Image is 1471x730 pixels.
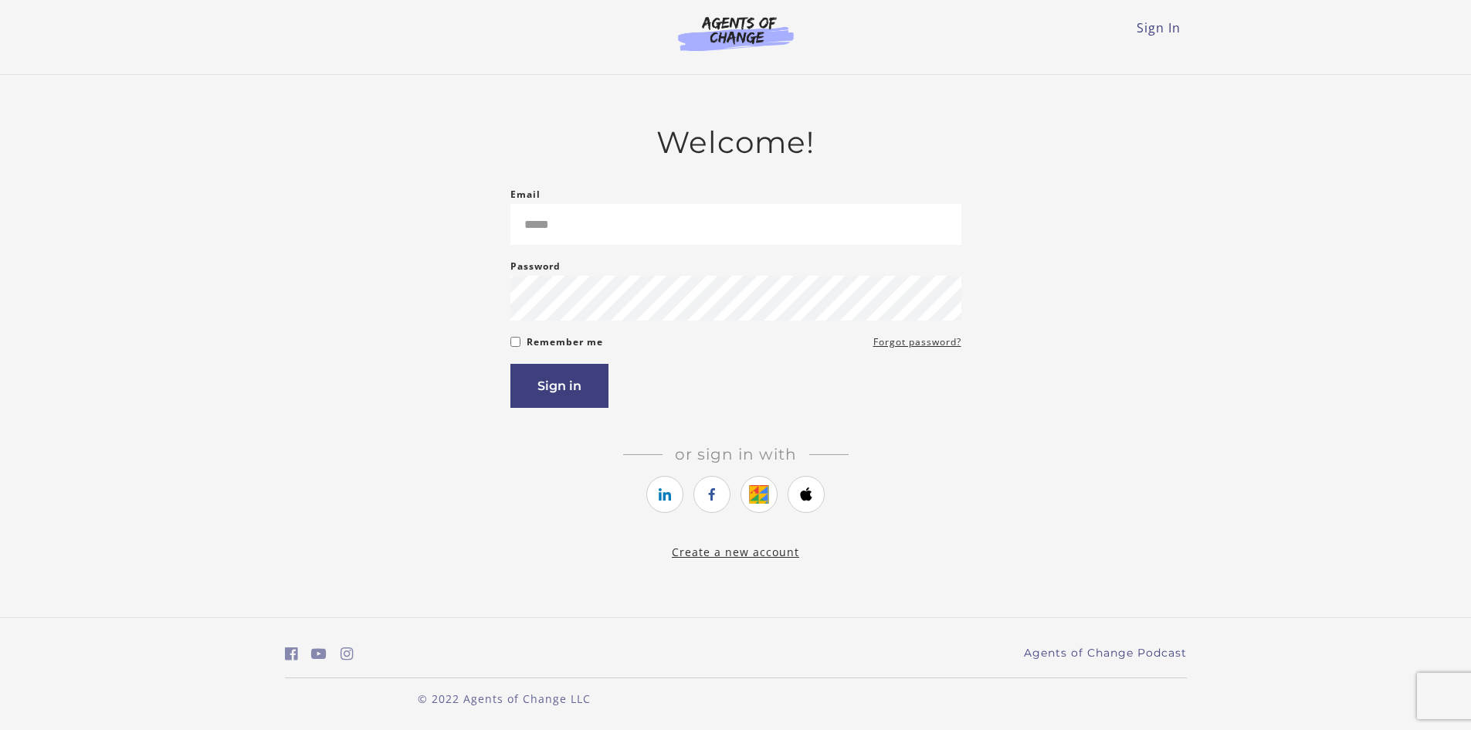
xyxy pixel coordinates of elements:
[341,643,354,665] a: https://www.instagram.com/agentsofchangeprep/ (Open in a new window)
[510,124,961,161] h2: Welcome!
[285,643,298,665] a: https://www.facebook.com/groups/aswbtestprep (Open in a new window)
[672,545,799,559] a: Create a new account
[311,643,327,665] a: https://www.youtube.com/c/AgentsofChangeTestPrepbyMeaganMitchell (Open in a new window)
[1024,645,1187,661] a: Agents of Change Podcast
[510,185,541,204] label: Email
[873,333,961,351] a: Forgot password?
[341,647,354,661] i: https://www.instagram.com/agentsofchangeprep/ (Open in a new window)
[285,647,298,661] i: https://www.facebook.com/groups/aswbtestprep (Open in a new window)
[510,364,608,408] button: Sign in
[693,476,730,513] a: https://courses.thinkific.com/users/auth/facebook?ss%5Breferral%5D=&ss%5Buser_return_to%5D=&ss%5B...
[527,333,603,351] label: Remember me
[311,647,327,661] i: https://www.youtube.com/c/AgentsofChangeTestPrepbyMeaganMitchell (Open in a new window)
[1137,19,1181,36] a: Sign In
[663,445,809,463] span: Or sign in with
[285,691,724,707] p: © 2022 Agents of Change LLC
[741,476,778,513] a: https://courses.thinkific.com/users/auth/google?ss%5Breferral%5D=&ss%5Buser_return_to%5D=&ss%5Bvi...
[788,476,825,513] a: https://courses.thinkific.com/users/auth/apple?ss%5Breferral%5D=&ss%5Buser_return_to%5D=&ss%5Bvis...
[646,476,683,513] a: https://courses.thinkific.com/users/auth/linkedin?ss%5Breferral%5D=&ss%5Buser_return_to%5D=&ss%5B...
[662,15,810,51] img: Agents of Change Logo
[510,257,561,276] label: Password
